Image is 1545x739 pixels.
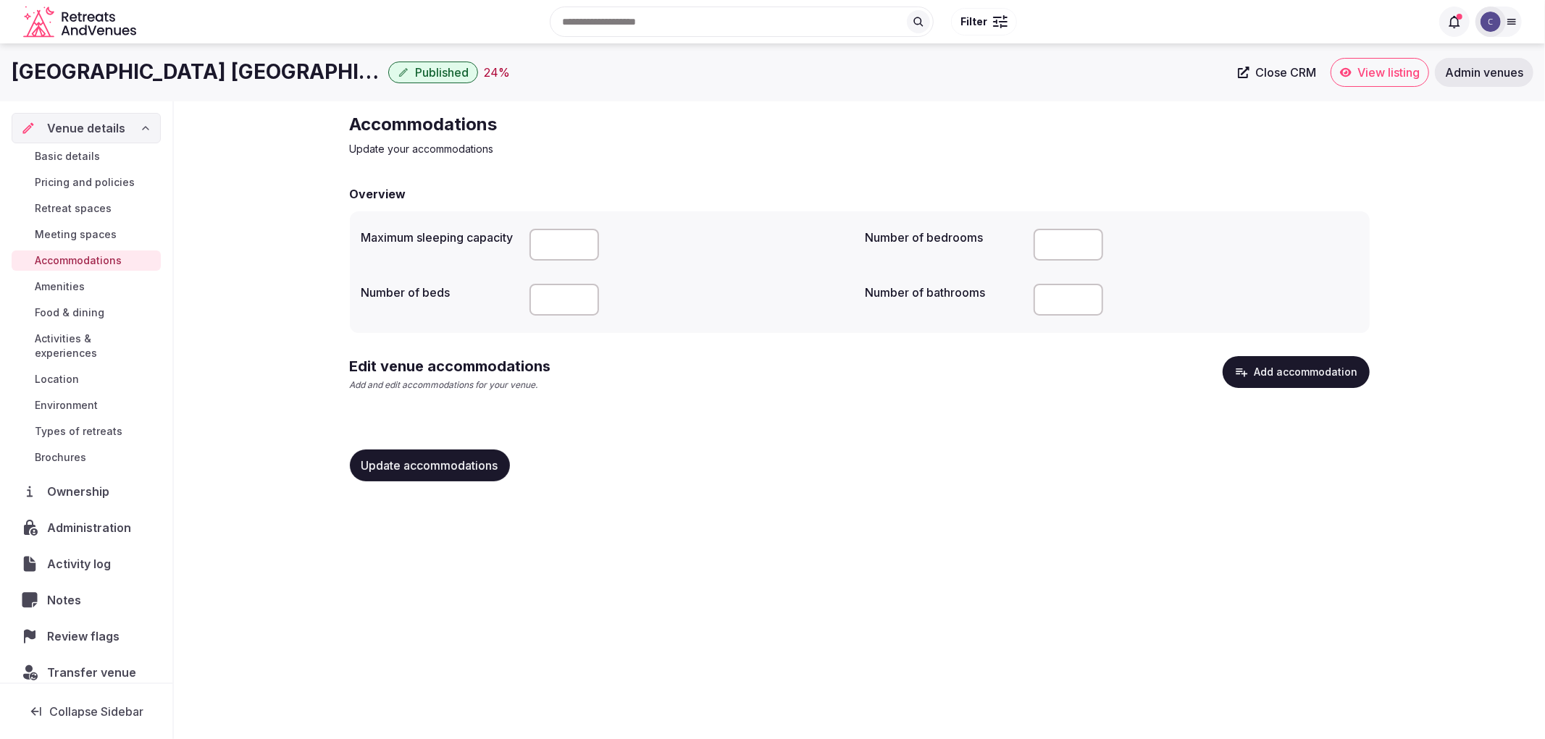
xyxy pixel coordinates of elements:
a: Accommodations [12,250,161,271]
span: Venue details [47,119,125,137]
svg: Retreats and Venues company logo [23,6,139,38]
img: Catherine Mesina [1481,12,1501,32]
span: Location [35,372,79,387]
span: Food & dining [35,305,104,320]
span: Retreat spaces [35,201,112,216]
span: Close CRM [1255,65,1316,80]
a: Notes [12,585,161,615]
p: Update your accommodations [350,142,837,156]
a: View listing [1331,58,1429,87]
span: Admin venues [1445,65,1523,80]
button: Add accommodation [1223,356,1370,388]
a: Close CRM [1229,58,1325,87]
a: Amenities [12,276,161,297]
span: Activity log [47,555,117,573]
button: Filter [951,8,1017,35]
a: Brochures [12,447,161,468]
a: Visit the homepage [23,6,139,38]
span: View listing [1357,65,1420,80]
p: Add and edit accommodations for your venue. [350,379,551,392]
span: Review flags [47,628,125,645]
span: Collapse Sidebar [49,704,143,719]
span: Pricing and policies [35,175,135,190]
span: Amenities [35,279,85,294]
a: Retreat spaces [12,198,161,219]
span: Update accommodations [361,458,498,473]
span: Types of retreats [35,424,122,439]
div: 24 % [484,64,510,81]
a: Location [12,369,161,389]
button: Collapse Sidebar [12,696,161,727]
a: Basic details [12,146,161,166]
a: Activity log [12,549,161,579]
a: Activities & experiences [12,329,161,363]
a: Ownership [12,476,161,507]
a: Food & dining [12,303,161,323]
button: Transfer venue [12,657,161,688]
span: Administration [47,519,137,536]
a: Administration [12,512,161,543]
span: Basic details [35,149,100,164]
span: Notes [47,591,87,609]
button: 24% [484,64,510,81]
a: Review flags [12,621,161,651]
span: Filter [960,14,987,29]
h2: Accommodations [350,113,837,136]
h2: Edit venue accommodations [350,356,551,376]
a: Meeting spaces [12,224,161,245]
span: Accommodations [35,253,122,268]
a: Types of retreats [12,421,161,442]
a: Admin venues [1435,58,1533,87]
label: Number of beds [361,287,518,298]
label: Number of bedrooms [866,232,1022,243]
label: Maximum sleeping capacity [361,232,518,243]
span: Meeting spaces [35,227,117,242]
button: Update accommodations [350,449,510,481]
h1: [GEOGRAPHIC_DATA] [GEOGRAPHIC_DATA] [12,58,382,86]
h2: Overview [350,185,406,203]
span: Ownership [47,483,115,500]
a: Environment [12,395,161,415]
label: Number of bathrooms [866,287,1022,298]
span: Brochures [35,450,86,465]
span: Environment [35,398,98,413]
span: Transfer venue [47,664,136,681]
span: Activities & experiences [35,332,155,360]
a: Pricing and policies [12,172,161,193]
button: Published [388,62,478,83]
span: Published [415,65,469,80]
